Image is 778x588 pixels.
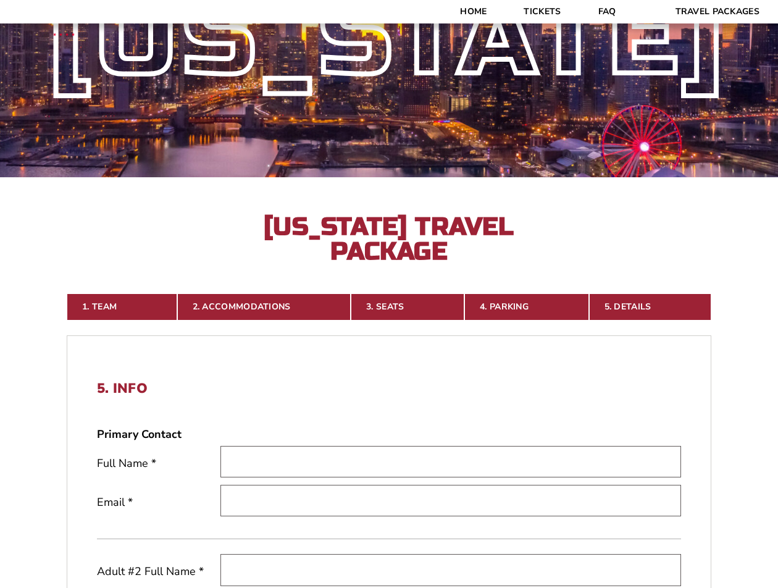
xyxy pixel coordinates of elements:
[97,495,220,510] label: Email *
[97,427,182,442] strong: Primary Contact
[97,380,681,397] h2: 5. Info
[97,456,220,471] label: Full Name *
[67,293,177,321] a: 1. Team
[97,564,220,579] label: Adult #2 Full Name *
[464,293,588,321] a: 4. Parking
[253,214,525,264] h2: [US_STATE] Travel Package
[37,6,91,60] img: CBS Sports Thanksgiving Classic
[177,293,351,321] a: 2. Accommodations
[351,293,464,321] a: 3. Seats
